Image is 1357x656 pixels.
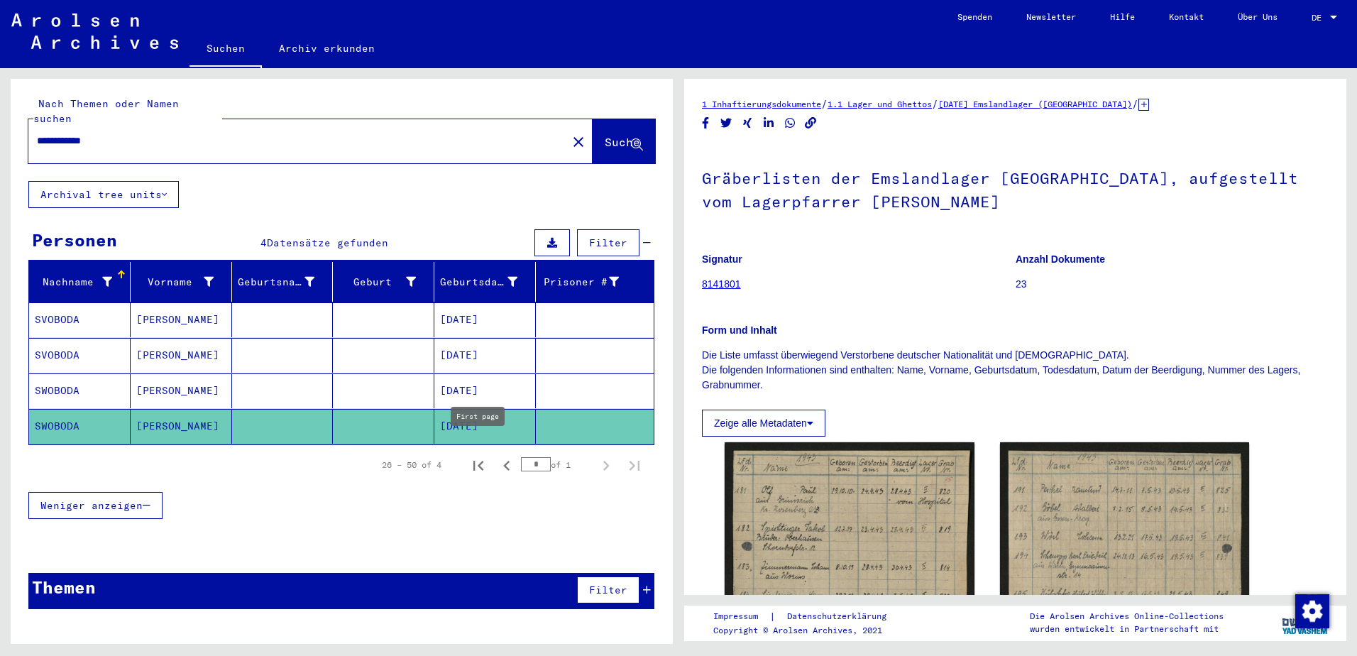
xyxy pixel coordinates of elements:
button: Share on WhatsApp [783,114,798,132]
div: 26 – 50 of 4 [382,459,441,471]
mat-cell: [DATE] [434,302,536,337]
b: Anzahl Dokumente [1016,253,1105,265]
mat-cell: SWOBODA [29,373,131,408]
div: Zustimmung ändern [1295,594,1329,628]
mat-cell: [PERSON_NAME] [131,302,232,337]
button: Archival tree units [28,181,179,208]
mat-cell: [DATE] [434,409,536,444]
mat-cell: SVOBODA [29,302,131,337]
button: Last page [620,451,649,479]
span: DE [1312,13,1327,23]
mat-header-cell: Geburtsdatum [434,262,536,302]
mat-cell: [DATE] [434,338,536,373]
div: Geburtsname [238,275,315,290]
mat-cell: SVOBODA [29,338,131,373]
button: Next page [592,451,620,479]
span: Weniger anzeigen [40,499,143,512]
button: Copy link [803,114,818,132]
button: Share on Facebook [698,114,713,132]
div: of 1 [521,458,592,471]
div: Geburtsdatum [440,275,517,290]
a: 1.1 Lager und Ghettos [828,99,932,109]
div: Themen [32,574,96,600]
button: First page [464,451,493,479]
a: 1 Inhaftierungsdokumente [702,99,821,109]
div: Nachname [35,275,112,290]
mat-header-cell: Nachname [29,262,131,302]
button: Filter [577,576,639,603]
a: Impressum [713,609,769,624]
div: Geburtsdatum [440,270,535,293]
b: Signatur [702,253,742,265]
button: Share on LinkedIn [762,114,776,132]
button: Share on Twitter [719,114,734,132]
p: 23 [1016,277,1329,292]
span: / [821,97,828,110]
a: 8141801 [702,278,741,290]
p: wurden entwickelt in Partnerschaft mit [1030,623,1224,635]
button: Share on Xing [740,114,755,132]
mat-header-cell: Geburtsname [232,262,334,302]
div: Vorname [136,270,231,293]
span: Filter [589,584,627,596]
span: / [932,97,938,110]
span: Suche [605,135,640,149]
mat-header-cell: Geburt‏ [333,262,434,302]
p: Die Liste umfasst überwiegend Verstorbene deutscher Nationalität und [DEMOGRAPHIC_DATA]. Die folg... [702,348,1329,393]
a: Archiv erkunden [262,31,392,65]
img: yv_logo.png [1279,605,1332,640]
mat-icon: close [570,133,587,151]
button: Clear [564,127,593,155]
a: Datenschutzerklärung [776,609,903,624]
div: Vorname [136,275,214,290]
button: Zeige alle Metadaten [702,410,825,437]
button: Previous page [493,451,521,479]
mat-cell: [PERSON_NAME] [131,409,232,444]
button: Suche [593,119,655,163]
span: / [1132,97,1138,110]
a: [DATE] Emslandlager ([GEOGRAPHIC_DATA]) [938,99,1132,109]
div: Geburt‏ [339,270,434,293]
p: Die Arolsen Archives Online-Collections [1030,610,1224,623]
h1: Gräberlisten der Emslandlager [GEOGRAPHIC_DATA], aufgestellt vom Lagerpfarrer [PERSON_NAME] [702,146,1329,231]
div: Prisoner # [542,270,637,293]
div: Nachname [35,270,130,293]
div: | [713,609,903,624]
button: Filter [577,229,639,256]
span: 4 [260,236,267,249]
a: Suchen [189,31,262,68]
mat-header-cell: Prisoner # [536,262,654,302]
b: Form und Inhalt [702,324,777,336]
div: Geburt‏ [339,275,416,290]
mat-header-cell: Vorname [131,262,232,302]
span: Datensätze gefunden [267,236,388,249]
mat-cell: [PERSON_NAME] [131,338,232,373]
mat-label: Nach Themen oder Namen suchen [33,97,179,125]
p: Copyright © Arolsen Archives, 2021 [713,624,903,637]
mat-cell: [DATE] [434,373,536,408]
mat-cell: [PERSON_NAME] [131,373,232,408]
div: Prisoner # [542,275,619,290]
mat-cell: SWOBODA [29,409,131,444]
button: Weniger anzeigen [28,492,163,519]
div: Personen [32,227,117,253]
img: Arolsen_neg.svg [11,13,178,49]
span: Filter [589,236,627,249]
img: Zustimmung ändern [1295,594,1329,628]
div: Geburtsname [238,270,333,293]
